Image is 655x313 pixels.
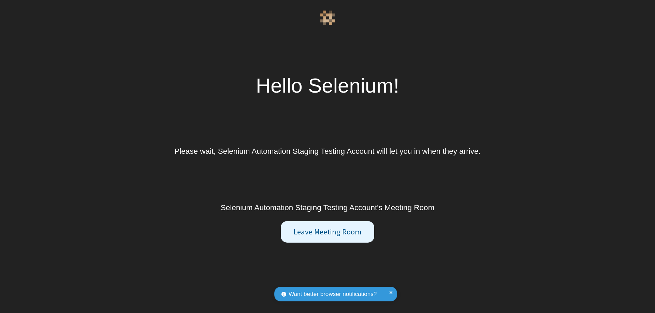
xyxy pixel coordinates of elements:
[281,221,374,243] button: Leave Meeting Room
[289,290,377,299] span: Want better browser notifications?
[221,202,435,214] div: Selenium Automation Staging Testing Account's Meeting Room
[256,70,399,101] div: Hello Selenium!
[174,146,481,157] div: Please wait, Selenium Automation Staging Testing Account will let you in when they arrive.
[320,10,335,26] img: QA Selenium DO NOT DELETE OR CHANGE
